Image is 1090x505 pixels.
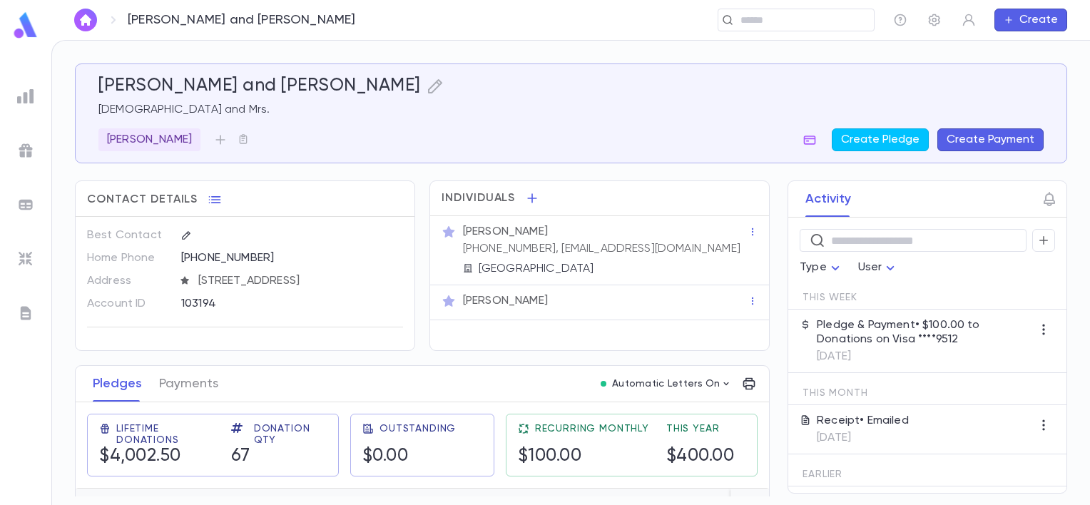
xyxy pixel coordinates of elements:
p: [DATE] [817,431,909,445]
h5: $0.00 [362,446,409,467]
img: home_white.a664292cf8c1dea59945f0da9f25487c.svg [77,14,94,26]
div: 103194 [181,292,357,314]
span: Contact Details [87,193,198,207]
img: logo [11,11,40,39]
img: imports_grey.530a8a0e642e233f2baf0ef88e8c9fcb.svg [17,250,34,267]
img: campaigns_grey.99e729a5f7ee94e3726e6486bddda8f1.svg [17,142,34,159]
p: [PHONE_NUMBER], [EMAIL_ADDRESS][DOMAIN_NAME] [463,242,740,256]
div: Type [800,254,844,282]
span: Type [800,262,827,273]
p: Automatic Letters On [612,378,720,389]
div: [PHONE_NUMBER] [181,247,403,268]
p: Address [87,270,169,292]
h5: [PERSON_NAME] and [PERSON_NAME] [98,76,421,97]
p: [PERSON_NAME] [463,225,548,239]
span: Donation Qty [254,423,327,446]
span: This Month [803,387,867,399]
p: Receipt • Emailed [817,414,909,428]
p: [DEMOGRAPHIC_DATA] and Mrs. [98,103,1044,117]
img: batches_grey.339ca447c9d9533ef1741baa751efc33.svg [17,196,34,213]
p: Best Contact [87,224,169,247]
p: [PERSON_NAME] [107,133,192,147]
span: Lifetime Donations [116,423,214,446]
p: Pledge & Payment • $100.00 to Donations on Visa ****9512 [817,318,1032,347]
div: User [858,254,900,282]
span: [STREET_ADDRESS] [193,274,404,288]
p: Account ID [87,292,169,315]
p: Home Phone [87,247,169,270]
span: Individuals [442,191,516,205]
button: Payments [159,366,218,402]
button: Activity [805,181,851,217]
button: Create Payment [937,128,1044,151]
button: Create Pledge [832,128,929,151]
span: Outstanding [380,423,456,434]
img: reports_grey.c525e4749d1bce6a11f5fe2a8de1b229.svg [17,88,34,105]
img: letters_grey.7941b92b52307dd3b8a917253454ce1c.svg [17,305,34,322]
h5: $4,002.50 [99,446,181,467]
p: [PERSON_NAME] and [PERSON_NAME] [128,12,356,28]
p: [GEOGRAPHIC_DATA] [479,262,594,276]
button: Automatic Letters On [595,374,738,394]
span: Recurring Monthly [535,423,649,434]
span: Earlier [803,469,842,480]
p: [PERSON_NAME] [463,294,548,308]
h5: $400.00 [666,446,735,467]
span: This Week [803,292,857,303]
h5: $100.00 [518,446,582,467]
button: Create [994,9,1067,31]
span: User [858,262,882,273]
span: This Year [666,423,720,434]
button: Pledges [93,366,142,402]
p: [DATE] [817,350,1032,364]
h5: 67 [231,446,250,467]
div: [PERSON_NAME] [98,128,200,151]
